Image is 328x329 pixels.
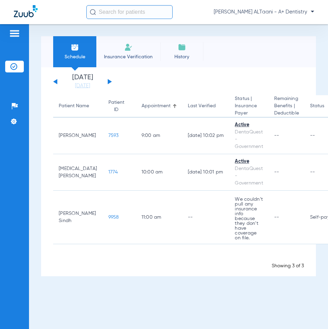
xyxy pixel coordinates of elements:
td: [MEDICAL_DATA][PERSON_NAME] [53,154,103,191]
div: Patient ID [108,99,124,113]
td: 11:00 AM [136,191,182,244]
th: Status | [229,95,269,118]
span: 7593 [108,133,119,138]
th: Remaining Benefits | [269,95,305,118]
span: 1774 [108,170,118,175]
img: Zuub Logo [14,5,38,17]
td: -- [182,191,230,244]
div: DentaQuest - Government [235,165,263,187]
span: Schedule [58,53,91,60]
span: Deductible [274,110,299,117]
td: 9:00 AM [136,118,182,154]
li: [DATE] [62,74,103,89]
div: Active [235,121,263,129]
iframe: Chat Widget [293,296,328,329]
a: [DATE] [62,82,103,89]
td: [DATE] 10:02 PM [182,118,230,154]
input: Search for patients [86,5,173,19]
span: [PERSON_NAME] ALTaani - A+ Dentistry [214,9,314,16]
img: Manual Insurance Verification [124,43,133,51]
img: Schedule [71,43,79,51]
div: Patient Name [59,102,97,110]
img: Search Icon [90,9,96,15]
div: Appointment [142,102,171,110]
span: Insurance Verification [102,53,155,60]
div: Last Verified [188,102,224,110]
td: [PERSON_NAME] [53,118,103,154]
div: Active [235,158,263,165]
span: -- [274,215,279,220]
span: Insurance Payer [235,102,263,117]
td: [PERSON_NAME] Sindh [53,191,103,244]
div: Appointment [142,102,177,110]
img: History [178,43,186,51]
span: Showing 3 of 3 [272,263,304,268]
span: -- [274,133,279,138]
td: [DATE] 10:01 PM [182,154,230,191]
div: DentaQuest - Government [235,129,263,150]
div: Patient Name [59,102,89,110]
td: 10:00 AM [136,154,182,191]
span: -- [274,170,279,175]
p: We couldn’t pull any insurance info because they don’t have coverage on file. [235,197,263,240]
img: hamburger-icon [9,29,20,38]
span: 9958 [108,215,119,220]
div: Patient ID [108,99,131,113]
div: Last Verified [188,102,216,110]
span: History [165,53,198,60]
